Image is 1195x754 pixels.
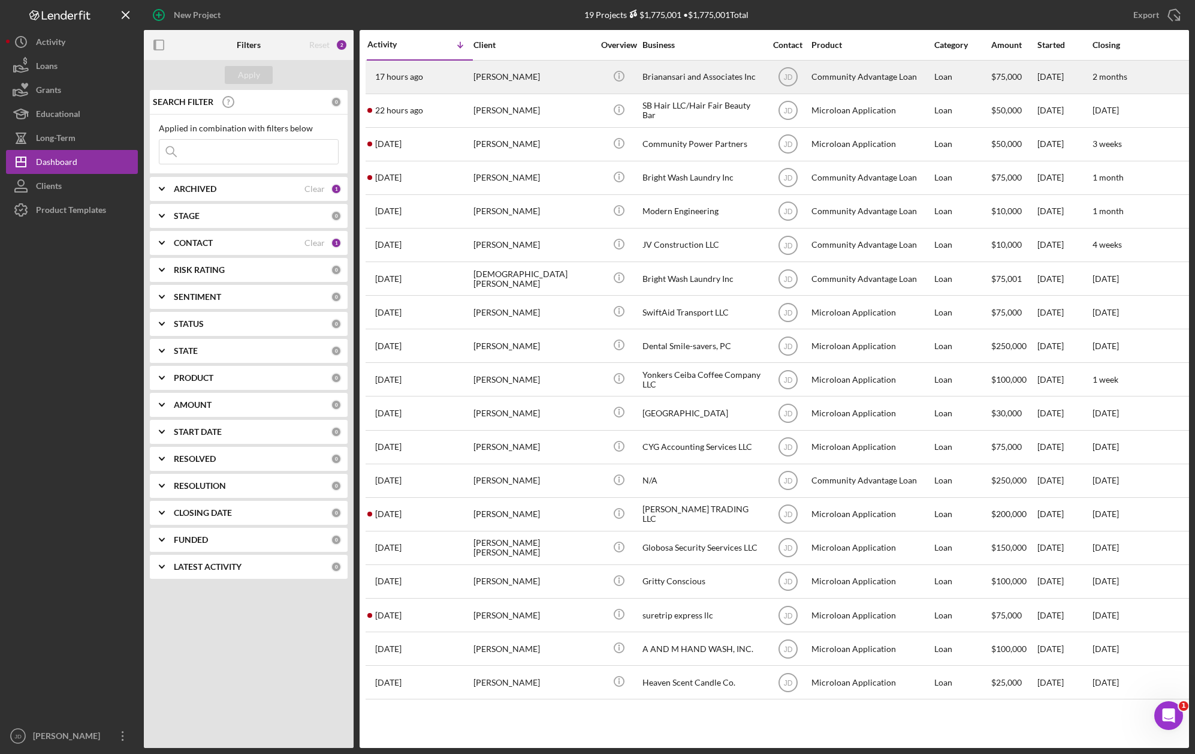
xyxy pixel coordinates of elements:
time: 2025-07-07 22:57 [375,442,402,452]
div: suretrip express llc [642,599,762,631]
button: Activity [6,30,138,54]
div: [DATE] [1037,95,1091,127]
div: Community Advantage Loan [811,465,931,497]
text: JD [783,174,792,182]
time: 2025-07-08 17:19 [375,408,402,418]
time: 3 weeks [1093,139,1122,149]
div: [DATE] [1037,566,1091,597]
button: Grants [6,78,138,102]
time: [DATE] [1093,341,1119,351]
div: [PERSON_NAME] [473,666,593,698]
time: 2025-05-16 18:22 [375,611,402,620]
div: Clear [304,238,325,248]
time: 2025-10-08 20:22 [375,72,423,82]
time: 1 month [1093,172,1124,182]
span: $75,000 [991,441,1022,452]
time: 2025-08-25 17:46 [375,308,402,317]
text: JD [783,208,792,216]
a: Loans [6,54,138,78]
div: [DATE] [1037,397,1091,429]
div: [DATE] [1037,263,1091,295]
text: JD [14,733,22,740]
div: Loan [934,465,990,497]
div: [GEOGRAPHIC_DATA] [642,397,762,429]
span: $250,000 [991,341,1027,351]
div: Microloan Application [811,633,931,665]
time: 2 months [1093,71,1127,82]
a: Product Templates [6,198,138,222]
div: 1 [331,238,342,248]
time: 2025-09-04 13:20 [375,206,402,216]
div: Microloan Application [811,566,931,597]
time: [DATE] [1093,105,1119,115]
div: Started [1037,40,1091,50]
a: Clients [6,174,138,198]
b: Filters [237,40,261,50]
div: [DATE] [1037,599,1091,631]
div: [PERSON_NAME] [473,128,593,160]
time: [DATE] [1093,274,1119,284]
div: [PERSON_NAME] [473,599,593,631]
time: 2025-08-17 22:46 [375,375,402,384]
text: JD [783,477,792,485]
button: JD[PERSON_NAME] [6,724,138,748]
span: $25,000 [991,677,1022,687]
div: [DATE] [1037,128,1091,160]
b: STATE [174,346,198,356]
span: $10,000 [991,239,1022,250]
div: [DATE] [1037,229,1091,261]
div: Loan [934,532,990,564]
span: $75,000 [991,307,1022,317]
text: JD [783,611,792,620]
span: $10,000 [991,206,1022,216]
span: $75,000 [991,71,1022,82]
div: [PERSON_NAME] TRADING LLC [642,498,762,530]
span: $150,000 [991,542,1027,552]
div: Microloan Application [811,498,931,530]
div: [DATE] [1037,364,1091,395]
div: Loan [934,229,990,261]
div: Microloan Application [811,296,931,328]
div: [PERSON_NAME] [473,397,593,429]
div: Heaven Scent Candle Co. [642,666,762,698]
div: A AND M HAND WASH, INC. [642,633,762,665]
div: Category [934,40,990,50]
span: $50,000 [991,105,1022,115]
text: JD [783,107,792,115]
div: [PERSON_NAME] [473,566,593,597]
div: [DATE] [1037,162,1091,194]
time: 2025-09-16 18:42 [375,139,402,149]
div: [DATE] [1037,633,1091,665]
div: Microloan Application [811,599,931,631]
b: CLOSING DATE [174,508,232,518]
text: JD [783,342,792,350]
b: FUNDED [174,535,208,545]
div: Loan [934,162,990,194]
div: [DATE] [1037,330,1091,362]
div: New Project [174,3,221,27]
div: Community Power Partners [642,128,762,160]
div: 0 [331,292,342,302]
div: [DATE] [1037,532,1091,564]
div: [PERSON_NAME] [473,498,593,530]
time: 2025-08-26 15:45 [375,274,402,284]
div: Closing [1093,40,1182,50]
div: [DATE] [1037,431,1091,463]
div: Loan [934,599,990,631]
button: Long-Term [6,126,138,150]
div: [PERSON_NAME] [473,330,593,362]
div: Long-Term [36,126,76,153]
div: 0 [331,399,342,410]
div: Loan [934,397,990,429]
div: Loan [934,431,990,463]
div: Loan [934,498,990,530]
span: $250,000 [991,475,1027,485]
b: CONTACT [174,238,213,248]
div: Product [811,40,931,50]
div: Yonkers Ceiba Coffee Company LLC [642,364,762,395]
time: 4 weeks [1093,239,1122,250]
div: Dashboard [36,150,77,177]
span: $30,000 [991,408,1022,418]
text: JD [783,241,792,250]
div: Grants [36,78,61,105]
